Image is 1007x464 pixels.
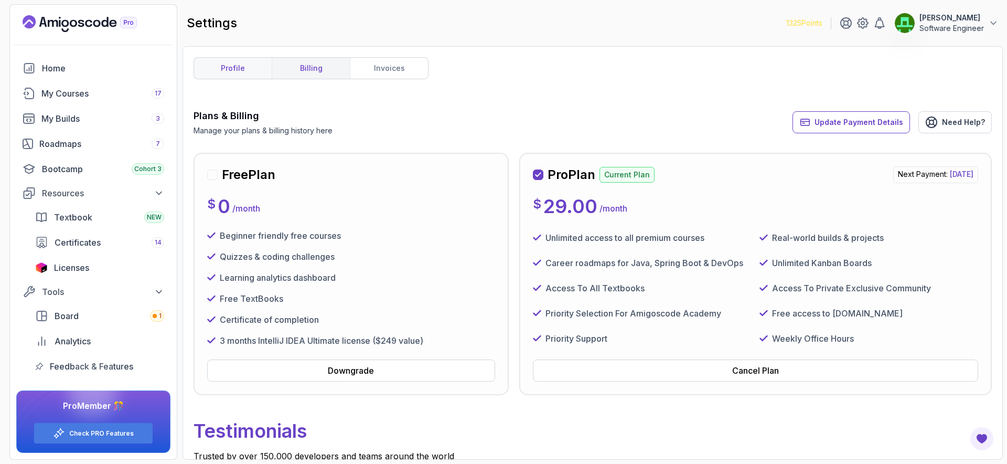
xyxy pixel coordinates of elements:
[54,261,89,274] span: Licenses
[599,167,655,183] p: Current Plan
[29,232,170,253] a: certificates
[772,332,854,345] p: Weekly Office Hours
[55,236,101,249] span: Certificates
[599,202,627,215] p: / month
[35,262,48,273] img: jetbrains icon
[16,159,170,180] a: bootcamp
[29,356,170,377] a: feedback
[194,58,272,79] a: profile
[815,117,903,128] span: Update Payment Details
[272,58,350,79] a: billing
[792,111,910,133] button: Update Payment Details
[55,310,79,322] span: Board
[533,196,541,213] p: $
[545,307,721,320] p: Priority Selection For Amigoscode Academy
[220,229,341,242] p: Beginner friendly free courses
[50,360,133,373] span: Feedback & Features
[942,117,985,128] span: Need Help?
[34,423,153,444] button: Check PRO Features
[23,15,161,32] a: Landing page
[42,163,164,175] div: Bootcamp
[786,18,822,28] p: 1325 Points
[42,286,164,298] div: Tools
[187,15,237,31] h2: settings
[894,13,999,34] button: user profile image[PERSON_NAME]Software Engineer
[134,165,162,173] span: Cohort 3
[350,58,428,79] a: invoices
[194,450,992,462] p: Trusted by over 150,000 developers and teams around the world
[147,213,162,222] span: NEW
[42,62,164,75] div: Home
[772,257,872,269] p: Unlimited Kanban Boards
[772,282,931,294] p: Access To Private Exclusive Community
[220,271,336,284] p: Learning analytics dashboard
[16,83,170,104] a: courses
[895,13,915,33] img: user profile image
[919,23,984,34] p: Software Engineer
[207,196,216,213] p: $
[16,133,170,154] a: roadmaps
[918,111,992,133] a: Need Help?
[969,426,994,451] button: Open Feedback Button
[545,231,704,244] p: Unlimited access to all premium courses
[194,125,333,136] p: Manage your plans & billing history here
[156,140,160,148] span: 7
[156,114,160,123] span: 3
[55,335,91,347] span: Analytics
[548,166,595,183] h2: Pro Plan
[54,211,92,224] span: Textbook
[328,364,374,377] div: Downgrade
[155,238,162,247] span: 14
[772,231,884,244] p: Real-world builds & projects
[39,138,164,150] div: Roadmaps
[222,166,275,183] h2: Free Plan
[545,282,645,294] p: Access To All Textbooks
[207,360,495,382] button: Downgrade
[919,13,984,23] p: [PERSON_NAME]
[16,282,170,301] button: Tools
[41,112,164,125] div: My Builds
[732,364,779,377] div: Cancel Plan
[543,196,597,217] p: 29.00
[220,334,423,347] p: 3 months IntelliJ IDEA Ultimate license ($249 value)
[69,429,134,438] a: Check PRO Features
[42,187,164,199] div: Resources
[16,184,170,203] button: Resources
[29,331,170,352] a: analytics
[545,332,607,345] p: Priority Support
[194,412,992,450] p: Testimonials
[155,89,162,98] span: 17
[893,166,978,183] p: Next Payment:
[159,312,162,320] span: 1
[16,58,170,79] a: home
[545,257,743,269] p: Career roadmaps for Java, Spring Boot & DevOps
[29,207,170,228] a: textbook
[533,360,978,382] button: Cancel Plan
[220,313,319,326] p: Certificate of completion
[41,87,164,100] div: My Courses
[218,196,230,217] p: 0
[220,292,283,305] p: Free TextBooks
[950,170,973,178] span: [DATE]
[220,250,335,263] p: Quizzes & coding challenges
[232,202,260,215] p: / month
[29,305,170,326] a: board
[16,108,170,129] a: builds
[772,307,903,320] p: Free access to [DOMAIN_NAME]
[29,257,170,278] a: licenses
[194,109,333,123] h3: Plans & Billing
